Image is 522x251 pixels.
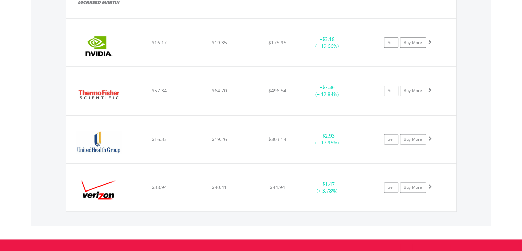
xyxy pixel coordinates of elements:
[322,84,335,90] span: $7.36
[151,87,166,94] span: $57.34
[270,184,285,190] span: $44.94
[212,184,227,190] span: $40.41
[212,136,227,142] span: $19.26
[322,181,335,187] span: $1.47
[69,76,128,113] img: EQU.US.TMO.png
[301,181,353,194] div: + (+ 3.78%)
[69,172,128,209] img: EQU.US.VZ.png
[301,36,353,50] div: + (+ 19.66%)
[212,87,227,94] span: $64.70
[69,28,128,65] img: EQU.US.NVDA.png
[322,132,335,139] span: $2.93
[384,134,398,144] a: Sell
[384,182,398,193] a: Sell
[268,39,286,46] span: $175.95
[400,86,426,96] a: Buy More
[212,39,227,46] span: $19.35
[268,136,286,142] span: $303.14
[400,134,426,144] a: Buy More
[301,132,353,146] div: + (+ 17.95%)
[400,182,426,193] a: Buy More
[69,124,128,161] img: EQU.US.UNH.png
[151,39,166,46] span: $16.17
[322,36,335,42] span: $3.18
[384,37,398,48] a: Sell
[268,87,286,94] span: $496.54
[151,184,166,190] span: $38.94
[151,136,166,142] span: $16.33
[384,86,398,96] a: Sell
[301,84,353,98] div: + (+ 12.84%)
[400,37,426,48] a: Buy More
